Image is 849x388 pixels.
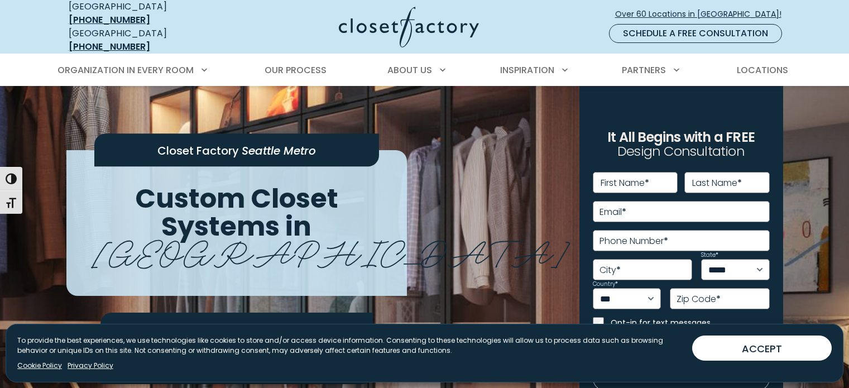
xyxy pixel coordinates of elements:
[692,179,742,188] label: Last Name
[69,40,150,53] a: [PHONE_NUMBER]
[607,128,755,146] span: It All Begins with a FREE
[609,24,782,43] a: Schedule a Free Consultation
[599,266,621,275] label: City
[692,336,832,361] button: ACCEPT
[622,64,666,76] span: Partners
[617,142,745,161] span: Design Consultation
[387,64,432,76] span: About Us
[57,64,194,76] span: Organization in Every Room
[242,143,316,159] span: Seattle Metro
[737,64,788,76] span: Locations
[157,143,239,159] span: Closet Factory
[68,361,113,371] a: Privacy Policy
[701,252,718,258] label: State
[601,179,649,188] label: First Name
[599,237,668,246] label: Phone Number
[69,27,231,54] div: [GEOGRAPHIC_DATA]
[593,281,618,287] label: Country
[135,179,338,245] span: Custom Closet Systems in
[339,7,479,47] img: Closet Factory Logo
[265,64,327,76] span: Our Process
[17,336,683,356] p: To provide the best experiences, we use technologies like cookies to store and/or access device i...
[17,361,62,371] a: Cookie Policy
[677,295,721,304] label: Zip Code
[611,317,770,328] label: Opt-in for text messages
[92,224,569,275] span: [GEOGRAPHIC_DATA]
[500,64,554,76] span: Inspiration
[69,13,150,26] a: [PHONE_NUMBER]
[599,208,626,217] label: Email
[615,8,790,20] span: Over 60 Locations in [GEOGRAPHIC_DATA]!
[615,4,791,24] a: Over 60 Locations in [GEOGRAPHIC_DATA]!
[50,55,800,86] nav: Primary Menu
